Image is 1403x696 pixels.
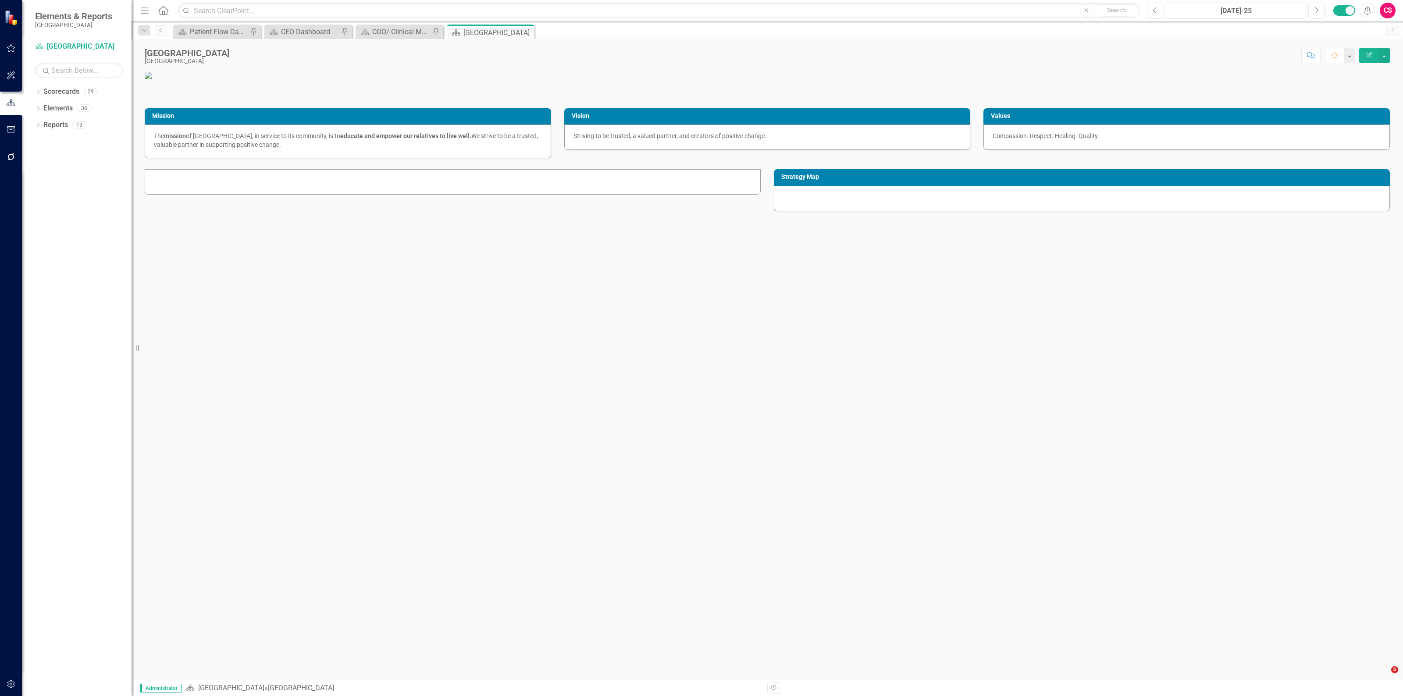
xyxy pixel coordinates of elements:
[281,26,339,37] div: CEO Dashboard
[72,121,86,128] div: 13
[43,120,68,130] a: Reports
[198,684,264,692] a: [GEOGRAPHIC_DATA]
[1391,666,1398,673] span: 5
[178,3,1140,18] input: Search ClearPoint...
[164,132,186,139] strong: mission
[268,684,334,692] div: [GEOGRAPHIC_DATA]
[140,684,182,692] span: Administrator
[77,105,91,112] div: 36
[43,87,79,97] a: Scorecards
[991,113,1385,119] h3: Values
[145,72,1390,79] img: mceclip0.png
[463,27,532,38] div: [GEOGRAPHIC_DATA]
[35,11,112,21] span: Elements & Reports
[186,683,761,693] div: »
[35,42,123,52] a: [GEOGRAPHIC_DATA]
[267,26,339,37] a: CEO Dashboard
[993,131,1381,140] p: Compassion. Respect. Healing. Quality.
[1166,3,1306,18] button: [DATE]-25
[152,113,547,119] h3: Mission
[35,21,112,28] small: [GEOGRAPHIC_DATA]
[1169,6,1303,16] div: [DATE]-25
[781,174,1385,180] h3: Strategy Map
[35,63,123,78] input: Search Below...
[572,113,966,119] h3: Vision
[43,103,73,114] a: Elements
[145,58,229,64] div: [GEOGRAPHIC_DATA]
[1107,7,1126,14] span: Search
[372,26,430,37] div: COO/ Clinical Management Dashboard
[175,26,248,37] a: Patient Flow Dashboard
[358,26,430,37] a: COO/ Clinical Management Dashboard
[154,131,542,149] p: The of [GEOGRAPHIC_DATA], in service to its community, is to We strive to be a trusted, valuable ...
[145,48,229,58] div: [GEOGRAPHIC_DATA]
[1380,3,1396,18] button: CS
[573,131,961,140] p: Striving to be trusted, a valued partner, and creators of positive change.
[340,132,471,139] strong: educate and empower our relatives to live well.
[1094,4,1138,17] button: Search
[1373,666,1394,687] iframe: Intercom live chat
[84,88,98,96] div: 29
[190,26,248,37] div: Patient Flow Dashboard
[4,10,20,25] img: ClearPoint Strategy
